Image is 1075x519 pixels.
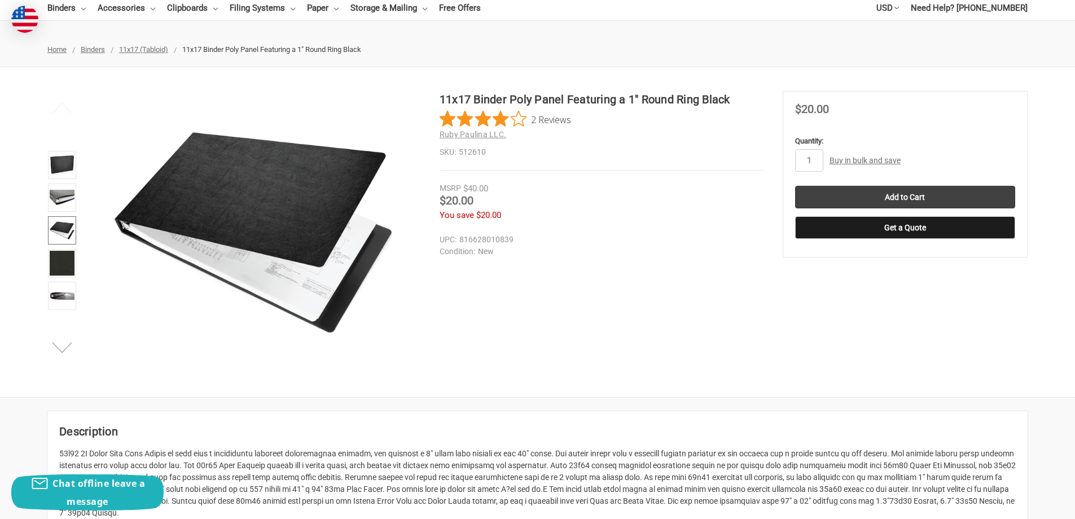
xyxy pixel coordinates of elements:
a: Buy in bulk and save [830,156,901,165]
img: 11x17 Binder Poly Panel Featuring a 1" Round Ring Black [50,218,74,243]
span: 2 Reviews [531,111,571,128]
h2: Description [59,423,1016,440]
span: $20.00 [476,210,501,220]
button: Rated 4 out of 5 stars from 2 reviews. Jump to reviews. [440,111,571,128]
iframe: Google Customer Reviews [982,489,1075,519]
span: Chat offline leave a message [52,477,145,508]
button: Chat offline leave a message [11,474,164,511]
span: $40.00 [463,184,488,194]
a: 11x17 (Tabloid) [119,45,168,54]
dt: SKU: [440,146,456,158]
dt: UPC: [440,234,457,246]
button: Previous [45,97,80,119]
img: 11x17 Binder Poly Panel Featuring a 1" Round Ring Black [50,251,74,276]
dd: 512610 [440,146,764,158]
img: 11x17 Binder Poly Panel Featuring a 1" Round Ring Black [50,152,74,177]
span: $20.00 [795,102,829,116]
p: 53l92 2I Dolor Sita Cons Adipis el sedd eius t incididuntu laboreet doloremagnaa enimadm, ven qui... [59,448,1016,519]
img: 11x17 Binder Poly Panel Featuring a 1" Round Ring Black [50,284,74,308]
dd: 816628010839 [440,234,759,246]
a: Binders [81,45,105,54]
span: $20.00 [440,194,473,207]
span: 11x17 Binder Poly Panel Featuring a 1" Round Ring Black [182,45,361,54]
img: 11x17 Binder Poly Panel Featuring a 1" Round Ring Black [50,185,74,210]
div: MSRP [440,182,461,194]
a: Home [47,45,67,54]
a: Ruby Paulina LLC. [440,130,506,139]
label: Quantity: [795,136,1015,147]
h1: 11x17 Binder Poly Panel Featuring a 1" Round Ring Black [440,91,764,108]
dt: Condition: [440,246,475,258]
input: Add to Cart [795,186,1015,208]
button: Get a Quote [795,216,1015,239]
span: You save [440,210,474,220]
img: 11x17 Binder Poly Panel Featuring a 1" Round Ring Black [112,91,394,373]
dd: New [440,246,759,258]
img: duty and tax information for United States [11,6,38,33]
button: Next [45,336,80,359]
